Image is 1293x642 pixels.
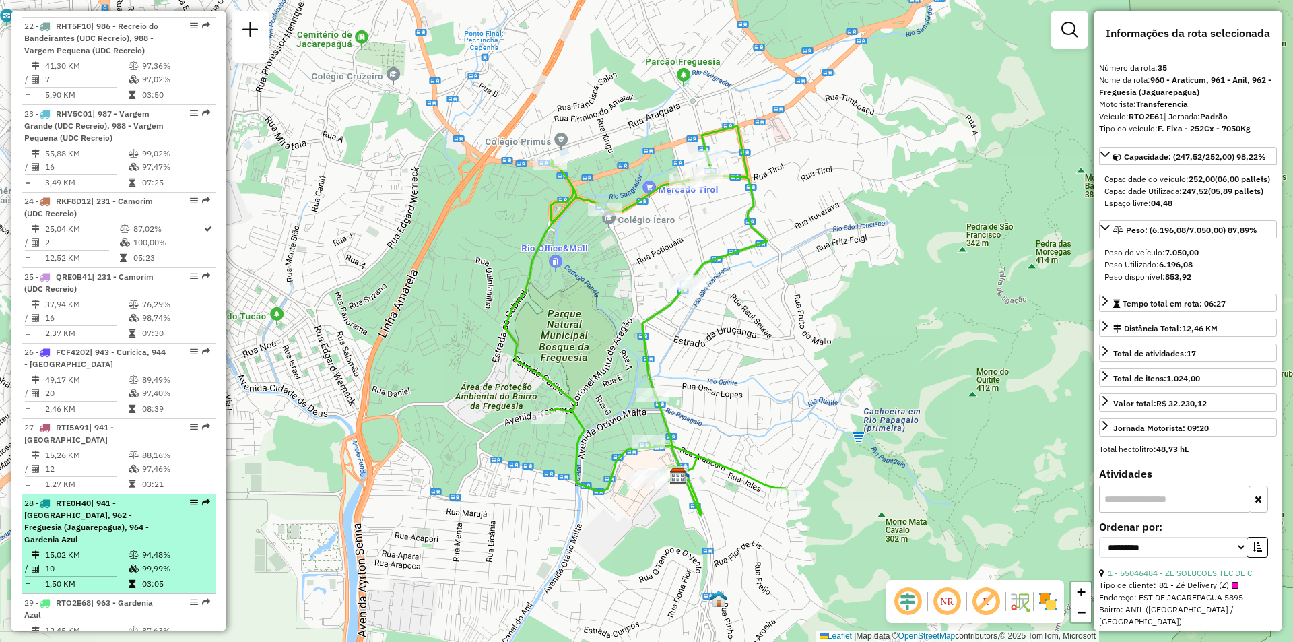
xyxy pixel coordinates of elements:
[133,251,203,265] td: 05:23
[24,462,31,476] td: /
[1099,241,1277,288] div: Peso: (6.196,08/7.050,00) 87,89%
[1156,398,1207,408] strong: R$ 32.230,12
[24,21,158,55] span: 22 -
[1104,271,1271,283] div: Peso disponível:
[1071,582,1091,602] a: Zoom in
[32,150,40,158] i: Distância Total
[129,376,139,384] i: % de utilização do peso
[133,222,203,236] td: 87,02%
[710,590,727,608] img: CrossDoking
[24,598,153,620] span: | 963 - Gardenia Azul
[1077,604,1086,620] span: −
[1099,123,1277,135] div: Tipo do veículo:
[32,300,40,309] i: Distância Total
[202,272,210,280] em: Rota exportada
[1158,63,1167,73] strong: 35
[1104,173,1271,185] div: Capacidade do veículo:
[1056,16,1083,43] a: Exibir filtros
[1099,468,1277,480] h4: Atividades
[56,347,90,357] span: FCF4202
[141,577,209,591] td: 03:05
[32,62,40,70] i: Distância Total
[32,314,40,322] i: Total de Atividades
[24,598,153,620] span: 29 -
[141,59,209,73] td: 97,36%
[1151,198,1172,208] strong: 04,48
[1200,111,1228,121] strong: Padrão
[1099,519,1277,535] label: Ordenar por:
[1165,247,1199,257] strong: 7.050,00
[1009,591,1030,612] img: Fluxo de ruas
[129,565,139,573] i: % de utilização da cubagem
[24,402,31,416] td: =
[44,373,128,387] td: 49,17 KM
[1129,111,1164,121] strong: RTO2E61
[120,225,130,233] i: % de utilização do peso
[1187,348,1196,358] strong: 17
[1099,294,1277,312] a: Tempo total em rota: 06:27
[190,272,198,280] em: Opções
[190,598,198,606] em: Opções
[129,480,135,488] i: Tempo total em rota
[1159,579,1238,591] span: 81 - Zé Delivery (Z)
[24,422,114,445] span: 27 -
[190,348,198,356] em: Opções
[129,451,139,459] i: % de utilização do peso
[1113,373,1200,385] div: Total de itens:
[1099,168,1277,215] div: Capacidade: (247,52/252,00) 98,22%
[1099,220,1277,238] a: Peso: (6.196,08/7.050,00) 87,89%
[44,624,128,637] td: 12,45 KM
[1099,27,1277,40] h4: Informações da rota selecionada
[24,271,154,294] span: | 231 - Camorim (UDC Recreio)
[24,347,166,369] span: 26 -
[32,551,40,559] i: Distância Total
[141,373,209,387] td: 89,49%
[129,389,139,397] i: % de utilização da cubagem
[1037,591,1059,612] img: Exibir/Ocultar setores
[32,465,40,473] i: Total de Atividades
[141,402,209,416] td: 08:39
[141,160,209,174] td: 97,47%
[141,548,209,562] td: 94,48%
[1099,579,1277,591] div: Tipo de cliente:
[129,75,139,84] i: % de utilização da cubagem
[141,449,209,462] td: 88,16%
[1156,444,1189,454] strong: 48,73 hL
[141,478,209,491] td: 03:21
[24,478,31,491] td: =
[24,176,31,189] td: =
[129,329,135,338] i: Tempo total em rota
[202,197,210,205] em: Rota exportada
[1164,111,1228,121] span: | Jornada:
[1182,323,1218,333] span: 12,46 KM
[1113,323,1218,335] div: Distância Total:
[1215,174,1270,184] strong: (06,00 pallets)
[1208,186,1263,196] strong: (05,89 pallets)
[190,499,198,507] em: Opções
[32,451,40,459] i: Distância Total
[1104,197,1271,210] div: Espaço livre:
[32,238,40,247] i: Total de Atividades
[1159,259,1193,269] strong: 6.196,08
[1099,418,1277,437] a: Jornada Motorista: 09:20
[129,465,139,473] i: % de utilização da cubagem
[24,196,153,218] span: 24 -
[129,314,139,322] i: % de utilização da cubagem
[141,176,209,189] td: 07:25
[24,347,166,369] span: | 943 - Curicica, 944 - [GEOGRAPHIC_DATA]
[44,73,128,86] td: 7
[190,423,198,431] em: Opções
[1104,185,1271,197] div: Capacidade Utilizada:
[129,627,139,635] i: % de utilização do peso
[44,548,128,562] td: 15,02 KM
[202,598,210,606] em: Rota exportada
[190,109,198,117] em: Opções
[1158,123,1251,133] strong: F. Fixa - 252Cx - 7050Kg
[1104,247,1199,257] span: Peso do veículo:
[898,631,956,641] a: OpenStreetMap
[129,300,139,309] i: % de utilização do peso
[1123,298,1226,309] span: Tempo total em rota: 06:27
[202,423,210,431] em: Rota exportada
[24,251,31,265] td: =
[129,580,135,588] i: Tempo total em rota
